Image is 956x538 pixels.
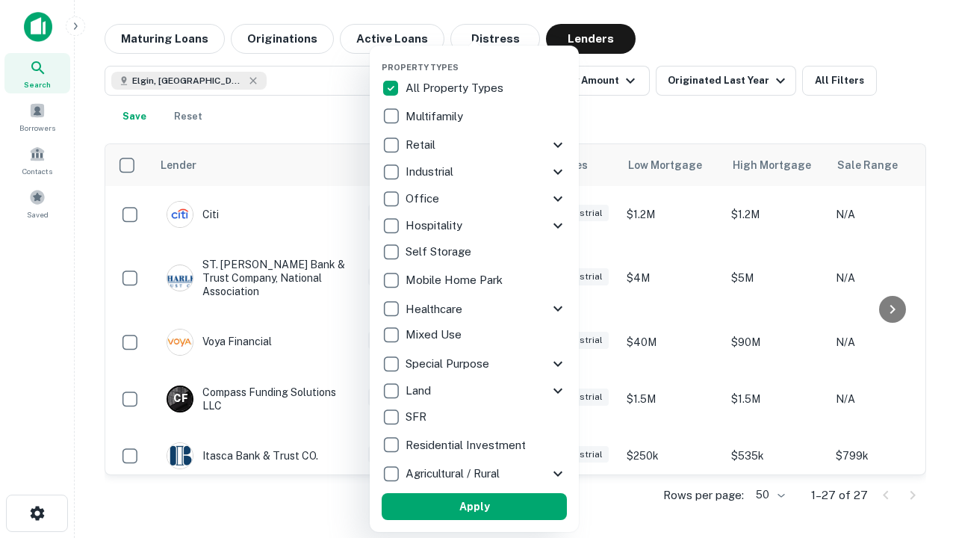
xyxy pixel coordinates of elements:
[406,300,465,318] p: Healthcare
[382,460,567,487] div: Agricultural / Rural
[406,190,442,208] p: Office
[382,185,567,212] div: Office
[382,350,567,377] div: Special Purpose
[406,382,434,400] p: Land
[382,132,567,158] div: Retail
[382,295,567,322] div: Healthcare
[406,408,429,426] p: SFR
[406,136,438,154] p: Retail
[406,108,466,126] p: Multifamily
[382,158,567,185] div: Industrial
[881,418,956,490] iframe: Chat Widget
[406,436,529,454] p: Residential Investment
[406,355,492,373] p: Special Purpose
[406,243,474,261] p: Self Storage
[382,377,567,404] div: Land
[382,212,567,239] div: Hospitality
[406,79,506,97] p: All Property Types
[406,217,465,235] p: Hospitality
[382,63,459,72] span: Property Types
[406,326,465,344] p: Mixed Use
[406,465,503,483] p: Agricultural / Rural
[406,271,506,289] p: Mobile Home Park
[406,163,456,181] p: Industrial
[382,493,567,520] button: Apply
